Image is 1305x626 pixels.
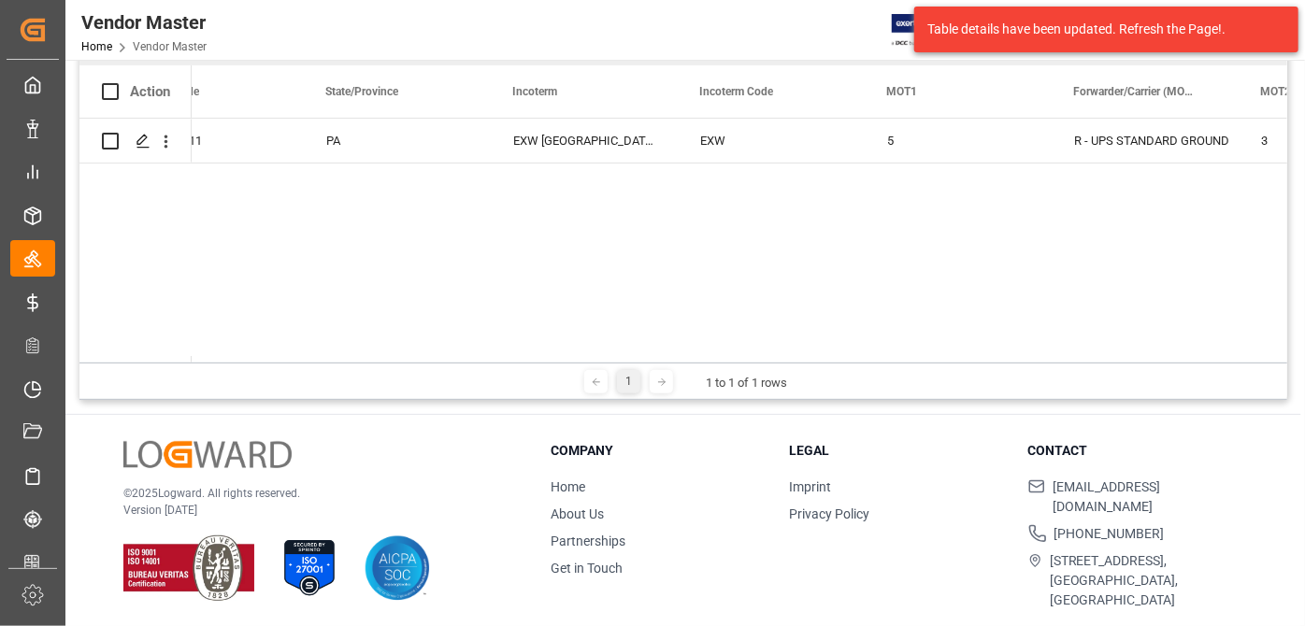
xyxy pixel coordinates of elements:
a: About Us [551,506,604,521]
div: Table details have been updated. Refresh the Page!. [927,20,1271,39]
a: Home [551,479,585,494]
h3: Contact [1028,441,1243,461]
div: EXW [GEOGRAPHIC_DATA] [GEOGRAPHIC_DATA] [GEOGRAPHIC_DATA] [491,119,678,163]
div: EXW [678,119,865,163]
a: Partnerships [551,534,625,548]
div: Press SPACE to select this row. [79,119,192,164]
a: Home [81,40,112,53]
span: Incoterm [512,85,557,98]
div: PA [304,119,491,163]
img: ISO 9001 & ISO 14001 Certification [123,535,254,601]
img: ISO 27001 Certification [277,535,342,601]
span: [STREET_ADDRESS], [GEOGRAPHIC_DATA], [GEOGRAPHIC_DATA] [1050,551,1243,610]
img: Exertis%20JAM%20-%20Email%20Logo.jpg_1722504956.jpg [892,14,956,47]
div: 1 to 1 of 1 rows [706,374,787,392]
h3: Company [551,441,766,461]
a: Imprint [790,479,832,494]
span: MOT2 [1260,85,1291,98]
span: Forwarder/Carrier (MOT1) [1073,85,1198,98]
div: Vendor Master [81,8,207,36]
a: Privacy Policy [790,506,870,521]
span: MOT1 [886,85,917,98]
div: 1 [617,370,640,393]
a: Get in Touch [551,561,623,576]
div: 5 [865,119,1052,163]
img: Logward Logo [123,441,292,468]
div: Action [130,83,170,100]
div: R - UPS STANDARD GROUND [1074,120,1216,163]
div: 19154-1011 [117,119,304,163]
img: AICPA SOC [365,535,430,601]
span: [EMAIL_ADDRESS][DOMAIN_NAME] [1053,477,1243,517]
p: © 2025 Logward. All rights reserved. [123,485,504,502]
span: State/Province [325,85,398,98]
p: Version [DATE] [123,502,504,519]
h3: Legal [790,441,1005,461]
span: [PHONE_NUMBER] [1054,524,1165,544]
span: Incoterm Code [699,85,773,98]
